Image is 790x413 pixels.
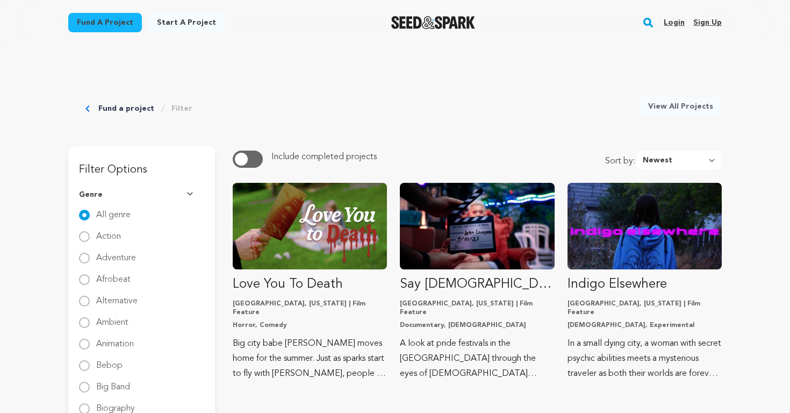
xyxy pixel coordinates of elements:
span: Include completed projects [271,153,377,161]
p: Big city babe [PERSON_NAME] moves home for the summer. Just as sparks start to fly with [PERSON_N... [233,336,387,381]
label: Animation [96,331,134,348]
div: Breadcrumb [85,97,192,120]
img: Seed&Spark Logo Dark Mode [391,16,476,29]
label: Afrobeat [96,267,131,284]
p: [DEMOGRAPHIC_DATA], Experimental [568,321,722,330]
h3: Filter Options [68,146,215,181]
img: Seed&Spark Arrow Down Icon [187,192,196,197]
a: Fund a project [98,103,154,114]
a: Seed&Spark Homepage [391,16,476,29]
a: Filter [171,103,192,114]
span: Genre [79,189,103,200]
p: [GEOGRAPHIC_DATA], [US_STATE] | Film Feature [400,300,554,317]
a: Fund a project [68,13,142,32]
a: Fund Love You To Death [233,183,387,381]
p: Documentary, [DEMOGRAPHIC_DATA] [400,321,554,330]
label: Ambient [96,310,128,327]
p: [GEOGRAPHIC_DATA], [US_STATE] | Film Feature [233,300,387,317]
a: Sign up [693,14,722,31]
label: Alternative [96,288,138,305]
label: All genre [96,202,131,219]
p: Love You To Death [233,276,387,293]
label: Action [96,224,121,241]
label: Bebop [96,353,123,370]
p: A look at pride festivals in the [GEOGRAPHIC_DATA] through the eyes of [DEMOGRAPHIC_DATA] recordi... [400,336,554,381]
button: Genre [79,181,204,209]
a: Fund Indigo Elsewhere [568,183,722,381]
p: Say [DEMOGRAPHIC_DATA]: The Faces of Pride [400,276,554,293]
a: Login [664,14,685,31]
a: Fund Say Gay: The Faces of Pride [400,183,554,381]
span: Sort by: [605,155,637,170]
p: [GEOGRAPHIC_DATA], [US_STATE] | Film Feature [568,300,722,317]
p: Indigo Elsewhere [568,276,722,293]
label: Biography [96,396,135,413]
label: Big Band [96,374,130,391]
a: View All Projects [640,97,722,116]
a: Start a project [148,13,225,32]
p: Horror, Comedy [233,321,387,330]
p: In a small dying city, a woman with secret psychic abilities meets a mysterious traveler as both ... [568,336,722,381]
label: Adventure [96,245,136,262]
